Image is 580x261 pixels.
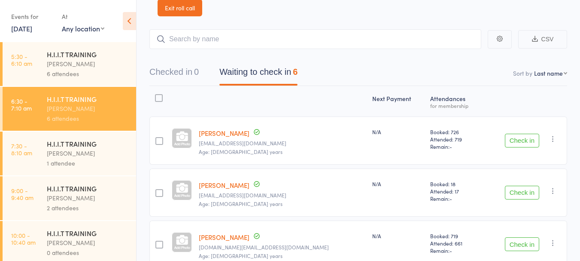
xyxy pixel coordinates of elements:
[47,139,129,148] div: H.I.I.T TRAINING
[47,193,129,203] div: [PERSON_NAME]
[149,63,199,86] button: Checked in0
[47,248,129,258] div: 0 attendees
[372,180,423,187] div: N/A
[149,29,481,49] input: Search by name
[430,143,480,150] span: Remain:
[47,69,129,79] div: 6 attendees
[372,128,423,135] div: N/A
[513,69,532,77] label: Sort by
[430,247,480,254] span: Remain:
[534,69,563,77] div: Last name
[430,187,480,195] span: Attended: 17
[47,158,129,168] div: 1 attendee
[3,176,136,220] a: 9:00 -9:40 amH.I.I.T TRAINING[PERSON_NAME]2 attendees
[369,90,427,113] div: Next Payment
[47,203,129,213] div: 2 attendees
[11,24,32,33] a: [DATE]
[11,98,32,111] time: 6:30 - 7:10 am
[449,247,452,254] span: -
[430,232,480,240] span: Booked: 719
[372,232,423,240] div: N/A
[505,237,539,251] button: Check in
[199,252,282,259] span: Age: [DEMOGRAPHIC_DATA] years
[47,238,129,248] div: [PERSON_NAME]
[449,143,452,150] span: -
[518,30,567,49] button: CSV
[199,200,282,207] span: Age: [DEMOGRAPHIC_DATA] years
[11,9,53,24] div: Events for
[430,240,480,247] span: Attended: 661
[11,142,32,156] time: 7:30 - 8:10 am
[47,148,129,158] div: [PERSON_NAME]
[47,184,129,193] div: H.I.I.T TRAINING
[430,180,480,187] span: Booked: 18
[11,53,32,67] time: 5:30 - 6:10 am
[430,103,480,108] div: for membership
[11,232,36,246] time: 10:00 - 10:40 am
[62,9,104,24] div: At
[3,132,136,175] a: 7:30 -8:10 amH.I.I.T TRAINING[PERSON_NAME]1 attendee
[199,181,249,190] a: [PERSON_NAME]
[47,49,129,59] div: H.I.I.T TRAINING
[3,87,136,131] a: 6:30 -7:10 amH.I.I.T TRAINING[PERSON_NAME]6 attendees
[199,148,282,155] span: Age: [DEMOGRAPHIC_DATA] years
[194,67,199,77] div: 0
[11,187,33,201] time: 9:00 - 9:40 am
[47,104,129,114] div: [PERSON_NAME]
[199,129,249,138] a: [PERSON_NAME]
[62,24,104,33] div: Any location
[47,59,129,69] div: [PERSON_NAME]
[449,195,452,202] span: -
[3,42,136,86] a: 5:30 -6:10 amH.I.I.T TRAINING[PERSON_NAME]6 attendees
[199,140,365,146] small: imkingo@hotmail.com
[430,195,480,202] span: Remain:
[199,192,365,198] small: hansonconsult@outlook.com
[47,114,129,123] div: 6 attendees
[505,134,539,147] button: Check in
[199,244,365,250] small: gemini.libra.mom@gmail.com
[430,128,480,135] span: Booked: 726
[47,228,129,238] div: H.I.I.T TRAINING
[505,186,539,200] button: Check in
[219,63,298,86] button: Waiting to check in6
[47,94,129,104] div: H.I.I.T TRAINING
[199,233,249,242] a: [PERSON_NAME]
[427,90,484,113] div: Atten­dances
[293,67,298,77] div: 6
[430,135,480,143] span: Attended: 719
